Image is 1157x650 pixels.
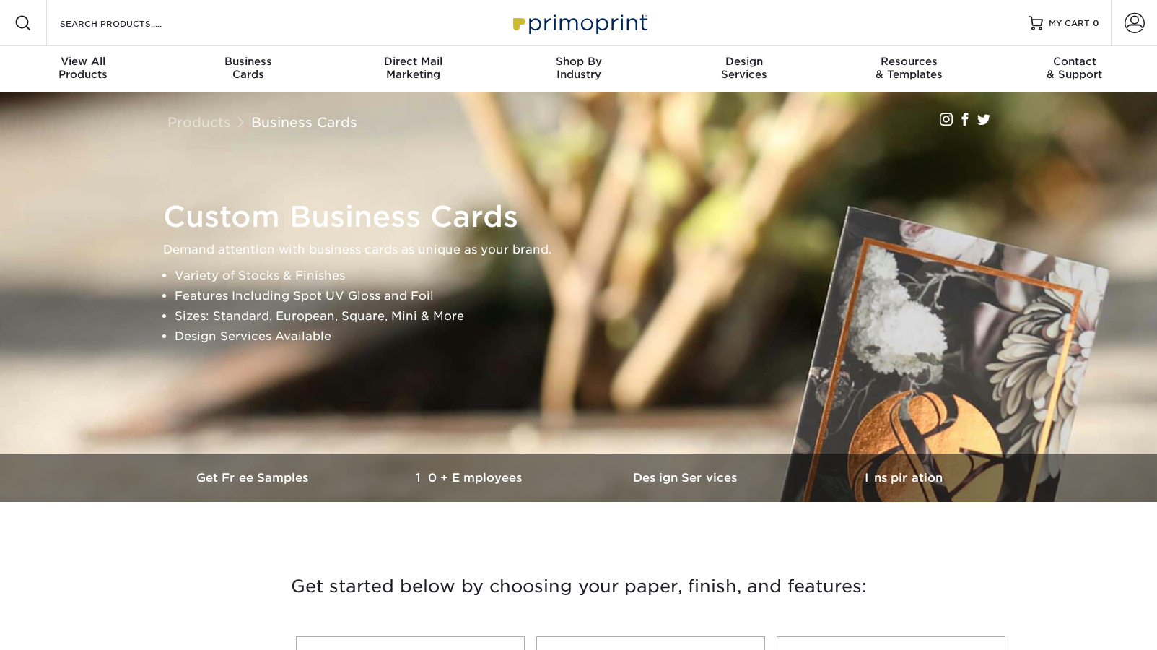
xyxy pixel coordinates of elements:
span: Direct Mail [331,55,496,68]
a: Resources& Templates [826,46,992,92]
img: Primoprint [507,7,651,38]
h3: Get started below by choosing your paper, finish, and features: [157,554,1001,619]
span: Shop By [496,55,661,68]
div: & Templates [826,55,992,81]
span: Business [165,55,331,68]
span: Resources [826,55,992,68]
span: MY CART [1049,17,1090,30]
a: Products [167,114,231,130]
a: 10+ Employees [362,454,579,502]
li: Design Services Available [175,326,1008,347]
span: Design [661,55,826,68]
a: DesignServices [661,46,826,92]
div: Industry [496,55,661,81]
h1: Custom Business Cards [163,199,1008,234]
div: Marketing [331,55,496,81]
div: Cards [165,55,331,81]
li: Features Including Spot UV Gloss and Foil [175,286,1008,306]
a: Design Services [579,454,795,502]
a: Get Free Samples [146,454,362,502]
li: Sizes: Standard, European, Square, Mini & More [175,306,1008,326]
a: Business Cards [251,114,357,130]
h3: Get Free Samples [146,471,362,485]
h3: Design Services [579,471,795,485]
a: Shop ByIndustry [496,46,661,92]
h3: Inspiration [795,471,1012,485]
a: BusinessCards [165,46,331,92]
a: Inspiration [795,454,1012,502]
div: & Support [992,55,1157,81]
span: 0 [1093,18,1099,28]
span: Contact [992,55,1157,68]
input: SEARCH PRODUCTS..... [58,14,199,32]
a: Contact& Support [992,46,1157,92]
div: Services [661,55,826,81]
li: Variety of Stocks & Finishes [175,266,1008,286]
a: Direct MailMarketing [331,46,496,92]
h3: 10+ Employees [362,471,579,485]
p: Demand attention with business cards as unique as your brand. [163,240,1008,260]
